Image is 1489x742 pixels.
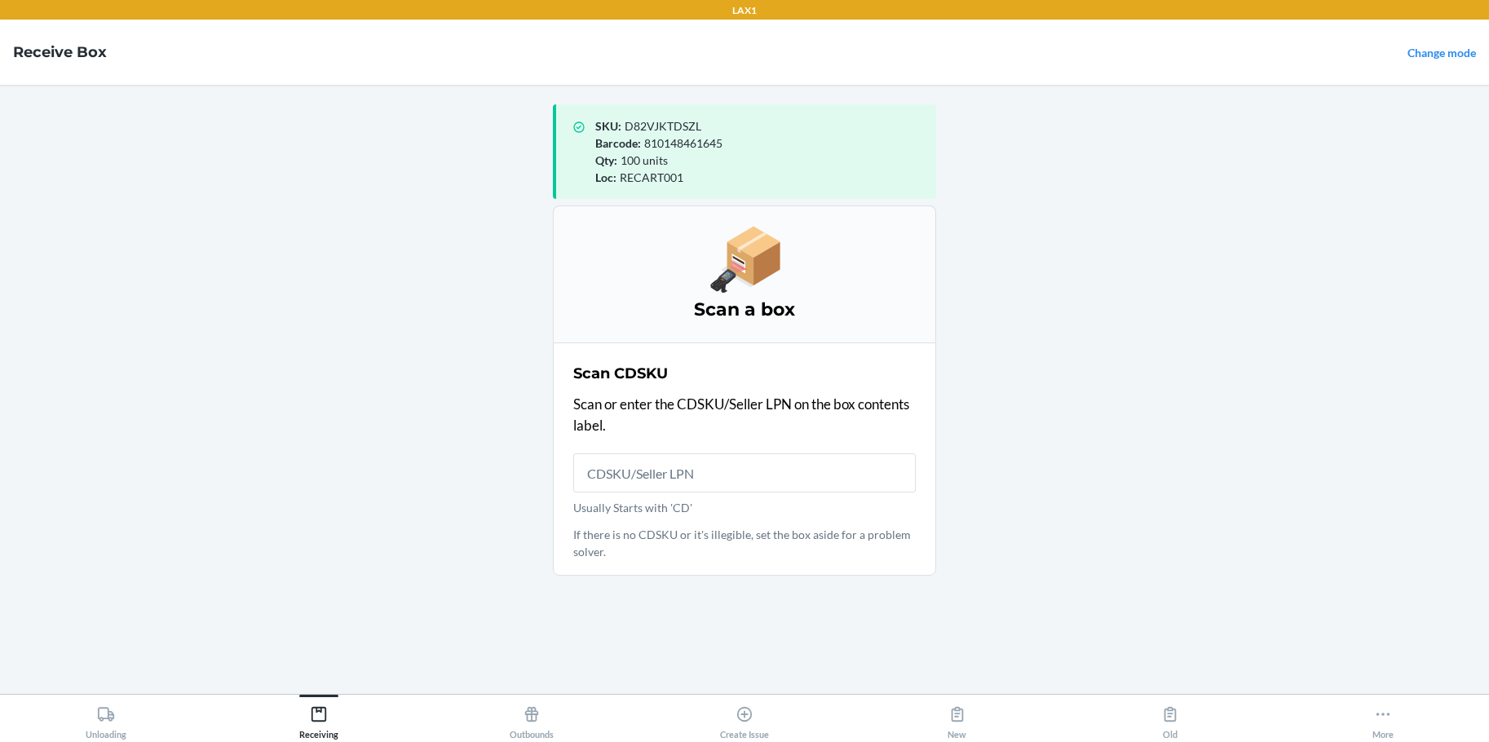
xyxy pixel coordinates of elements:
p: If there is no CDSKU or it's illegible, set the box aside for a problem solver. [573,526,916,560]
button: Create Issue [638,695,851,740]
p: Scan or enter the CDSKU/Seller LPN on the box contents label. [573,394,916,435]
div: Receiving [299,699,338,740]
button: Receiving [213,695,426,740]
span: D82VJKTDSZL [625,119,701,133]
div: Unloading [86,699,126,740]
span: Qty : [595,153,617,167]
div: Create Issue [720,699,769,740]
span: 100 units [621,153,668,167]
h4: Receive Box [13,42,107,63]
button: New [851,695,1063,740]
div: New [948,699,966,740]
div: More [1372,699,1394,740]
p: LAX1 [732,3,757,18]
h3: Scan a box [573,297,916,323]
span: 810148461645 [644,136,722,150]
p: Usually Starts with 'CD' [573,499,916,516]
span: RECART001 [620,170,683,184]
span: Loc : [595,170,616,184]
button: Old [1063,695,1276,740]
span: Barcode : [595,136,641,150]
div: Old [1161,699,1179,740]
button: More [1276,695,1489,740]
a: Change mode [1407,46,1476,60]
h2: Scan CDSKU [573,363,668,384]
input: Usually Starts with 'CD' [573,453,916,492]
button: Outbounds [426,695,638,740]
span: SKU : [595,119,621,133]
div: Outbounds [510,699,554,740]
